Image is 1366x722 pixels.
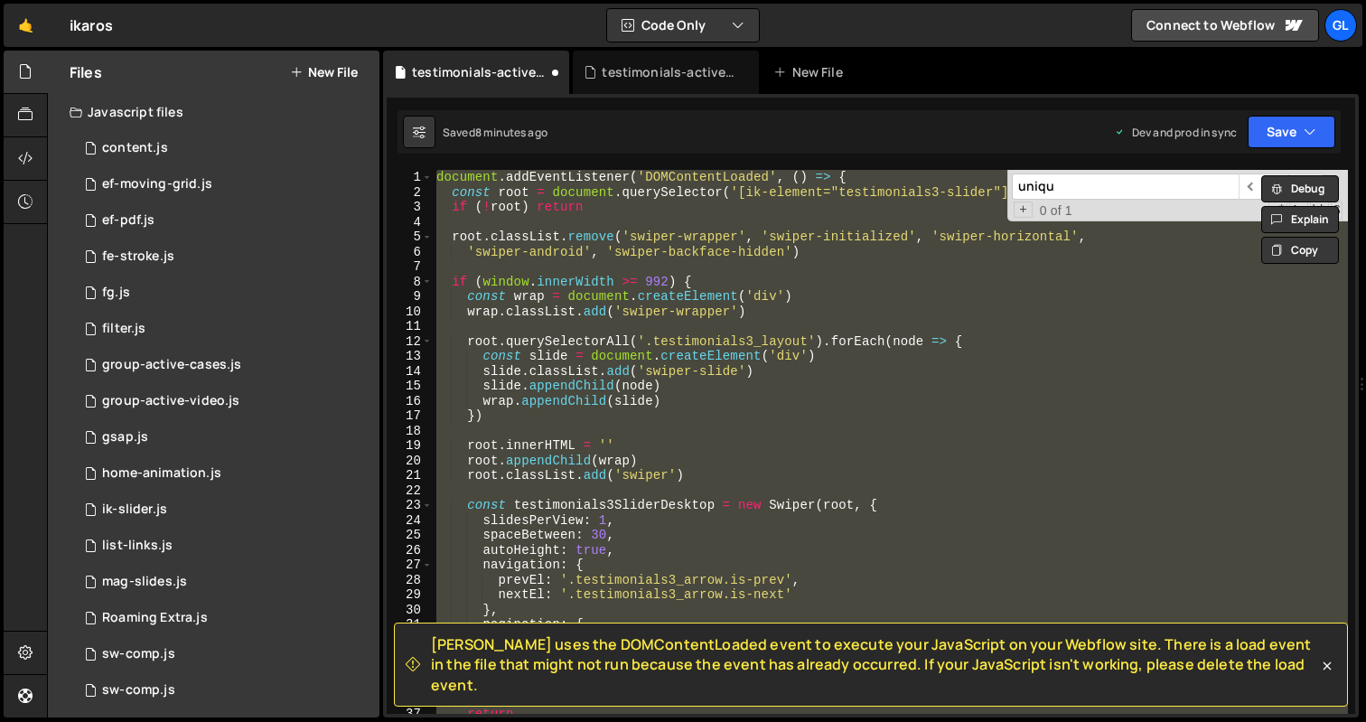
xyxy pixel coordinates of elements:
[443,125,547,140] div: Saved
[102,321,145,337] div: filter.js
[1261,206,1339,233] button: Explain
[387,603,433,618] div: 30
[70,62,102,82] h2: Files
[102,140,168,156] div: content.js
[387,170,433,185] div: 1
[387,245,433,260] div: 6
[1014,202,1033,219] span: Toggle Replace mode
[102,538,173,554] div: list-links.js
[387,305,433,320] div: 10
[1261,175,1339,202] button: Debug
[387,558,433,573] div: 27
[70,672,379,708] div: 5811/28691.js
[387,528,433,543] div: 25
[387,334,433,350] div: 12
[70,14,113,36] div: ikaros
[102,610,208,626] div: Roaming Extra.js
[70,564,379,600] div: 5811/20839.js
[70,166,379,202] div: 5811/22023.js
[773,63,849,81] div: New File
[102,357,241,373] div: group-active-cases.js
[102,176,212,192] div: ef-moving-grid.js
[1239,173,1264,200] span: ​
[387,707,433,722] div: 37
[387,349,433,364] div: 13
[387,513,433,529] div: 24
[387,438,433,454] div: 19
[387,424,433,439] div: 18
[387,468,433,483] div: 21
[70,347,379,383] div: 5811/25839.js
[387,289,433,305] div: 9
[70,311,379,347] div: 5811/11397.js
[102,285,130,301] div: fg.js
[475,125,547,140] div: 8 minutes ago
[1033,203,1080,219] span: 0 of 1
[387,200,433,215] div: 3
[70,383,379,419] div: 5811/26115.js
[387,483,433,499] div: 22
[1114,125,1237,140] div: Dev and prod in sync
[48,94,379,130] div: Javascript files
[70,275,379,311] div: 5811/16838.js
[102,502,167,518] div: ik-slider.js
[1131,9,1319,42] a: Connect to Webflow
[387,543,433,558] div: 26
[70,528,379,564] div: 5811/27226.js
[102,682,175,699] div: sw-comp.js
[387,662,433,678] div: 34
[387,677,433,692] div: 35
[387,498,433,513] div: 23
[431,634,1318,695] span: [PERSON_NAME] uses the DOMContentLoaded event to execute your JavaScript on your Webflow site. Th...
[70,455,379,492] div: 5811/11866.js
[387,573,433,588] div: 28
[102,574,187,590] div: mag-slides.js
[70,130,379,166] div: 5811/11561.js
[70,202,379,239] div: 5811/15292.js
[4,4,48,47] a: 🤙
[387,215,433,230] div: 4
[1324,9,1357,42] a: Gl
[387,185,433,201] div: 2
[607,9,759,42] button: Code Only
[387,587,433,603] div: 29
[412,63,547,81] div: testimonials-active-slide.js
[70,239,379,275] div: 5811/28686.js
[102,646,175,662] div: sw-comp.js
[70,419,379,455] div: 5811/11416.js
[70,600,379,636] div: 5811/24594.js
[387,379,433,394] div: 15
[102,248,174,265] div: fe-stroke.js
[387,394,433,409] div: 16
[387,617,433,633] div: 31
[1248,116,1335,148] button: Save
[387,275,433,290] div: 8
[387,408,433,424] div: 17
[387,319,433,334] div: 11
[602,63,737,81] div: testimonials-active.js
[387,364,433,380] div: 14
[1261,237,1339,264] button: Copy
[387,692,433,708] div: 36
[387,259,433,275] div: 7
[102,393,239,409] div: group-active-video.js
[387,633,433,648] div: 32
[102,429,148,445] div: gsap.js
[387,647,433,662] div: 33
[1012,173,1239,200] input: Search for
[102,212,154,229] div: ef-pdf.js
[70,492,379,528] div: 5811/15760.js
[290,65,358,80] button: New File
[387,454,433,469] div: 20
[70,636,379,672] div: 5811/28690.js
[387,230,433,245] div: 5
[102,465,221,482] div: home-animation.js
